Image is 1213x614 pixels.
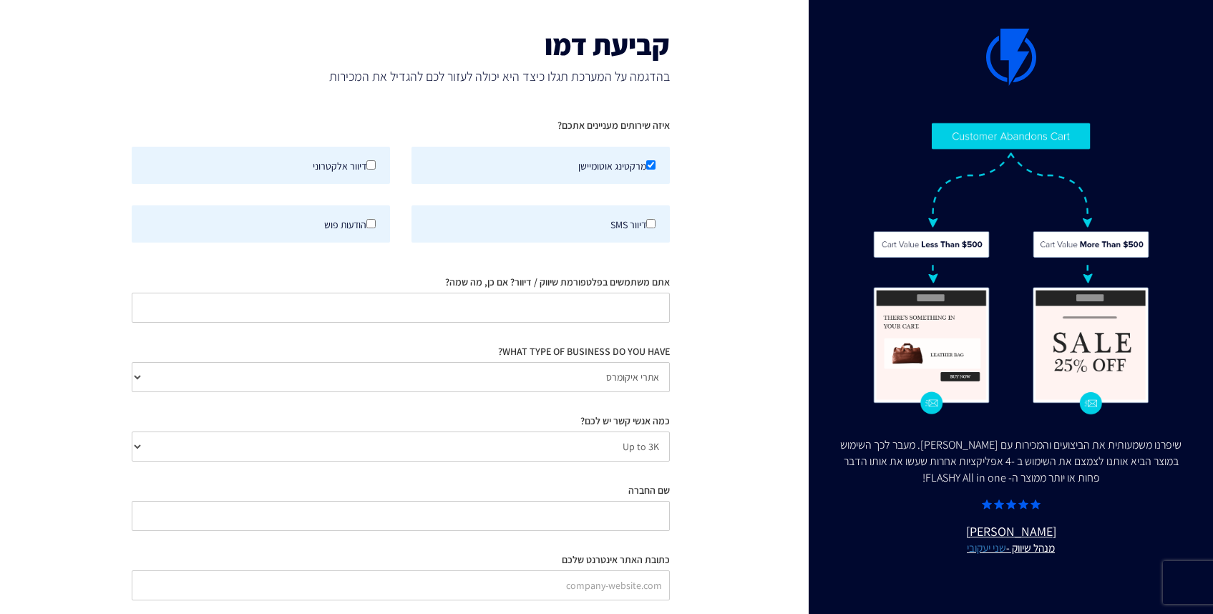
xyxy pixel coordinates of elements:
[837,540,1184,556] small: מנהל שיווק -
[646,219,656,228] input: דיוור SMS
[132,570,671,600] input: company-website.com
[837,522,1184,557] u: [PERSON_NAME]
[445,275,670,289] label: אתם משתמשים בפלטפורמת שיווק / דיוור? אם כן, מה שמה?
[132,205,390,243] label: הודעות פוש
[837,437,1184,487] div: שיפרנו משמעותית את הביצועים והמכירות עם [PERSON_NAME]. מעבר לכך השימוש במוצר הביא אותנו לצמצם את ...
[366,160,376,170] input: דיוור אלקטרוני
[132,29,671,60] h1: קביעת דמו
[366,219,376,228] input: הודעות פוש
[562,552,670,567] label: כתובת האתר אינטרנט שלכם
[411,205,670,243] label: דיוור SMS
[557,118,670,132] label: איזה שירותים מעניינים אתכם?
[498,344,670,359] label: WHAT TYPE OF BUSINESS DO YOU HAVE?
[872,122,1150,416] img: Flashy
[132,147,390,184] label: דיוור אלקטרוני
[646,160,656,170] input: מרקטינג אוטומיישן
[628,483,670,497] label: שם החברה
[967,540,1006,555] a: שני יעקובי
[132,67,671,86] span: בהדגמה על המערכת תגלו כיצד היא יכולה לעזור לכם להגדיל את המכירות
[411,147,670,184] label: מרקטינג אוטומיישן
[580,414,670,428] label: כמה אנשי קשר יש לכם?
